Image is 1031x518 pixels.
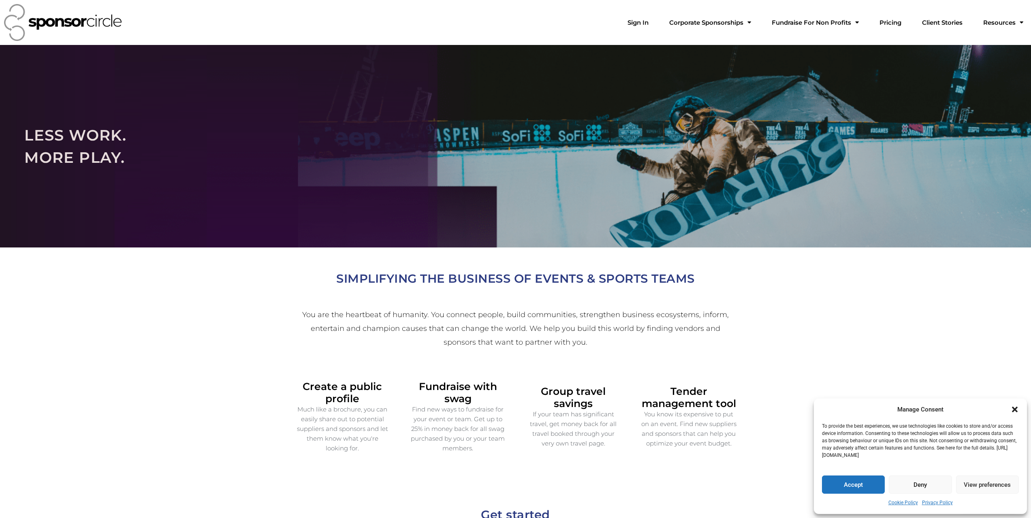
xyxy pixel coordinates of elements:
a: Pricing [873,15,908,31]
nav: Menu [621,15,1030,31]
span: Fundraise with swag [419,380,497,405]
button: Deny [889,475,952,494]
span: Tender management tool [642,385,736,409]
a: Corporate SponsorshipsMenu Toggle [663,15,758,31]
img: Sponsor Circle logo [4,4,122,41]
a: Client Stories [916,15,969,31]
p: Much like a brochure, you can easily share out to potential suppliers and sponsors and let them k... [295,405,390,453]
p: Find new ways to fundraise for your event or team. Get up to 25% in money back for all swag purch... [410,405,506,453]
span: Group travel savings [541,385,606,409]
p: If your team has significant travel, get money back for all travel booked through your very own t... [526,409,621,448]
h2: LESS WORK. MORE PLAY. [24,124,1007,169]
span: Create a public profile [303,380,382,405]
a: Resources [977,15,1030,31]
button: Accept [822,475,885,494]
h2: You are the heartbeat of humanity. You connect people, build communities, strengthen business eco... [300,308,732,350]
a: Cookie Policy [888,498,918,508]
a: Sign In [621,15,655,31]
p: You know its expensive to put on an event. Find new suppliers and sponsors that can help you opti... [641,409,736,448]
div: Manage Consent [897,405,943,415]
a: Fundraise For Non ProfitsMenu Toggle [765,15,865,31]
p: To provide the best experiences, we use technologies like cookies to store and/or access device i... [822,422,1018,459]
div: Close dialogue [1011,405,1019,414]
a: Privacy Policy [922,498,953,508]
h2: SIMPLIFYING THE BUSINESS OF EVENTS & SPORTS TEAMS [289,269,743,288]
button: View preferences [956,475,1019,494]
